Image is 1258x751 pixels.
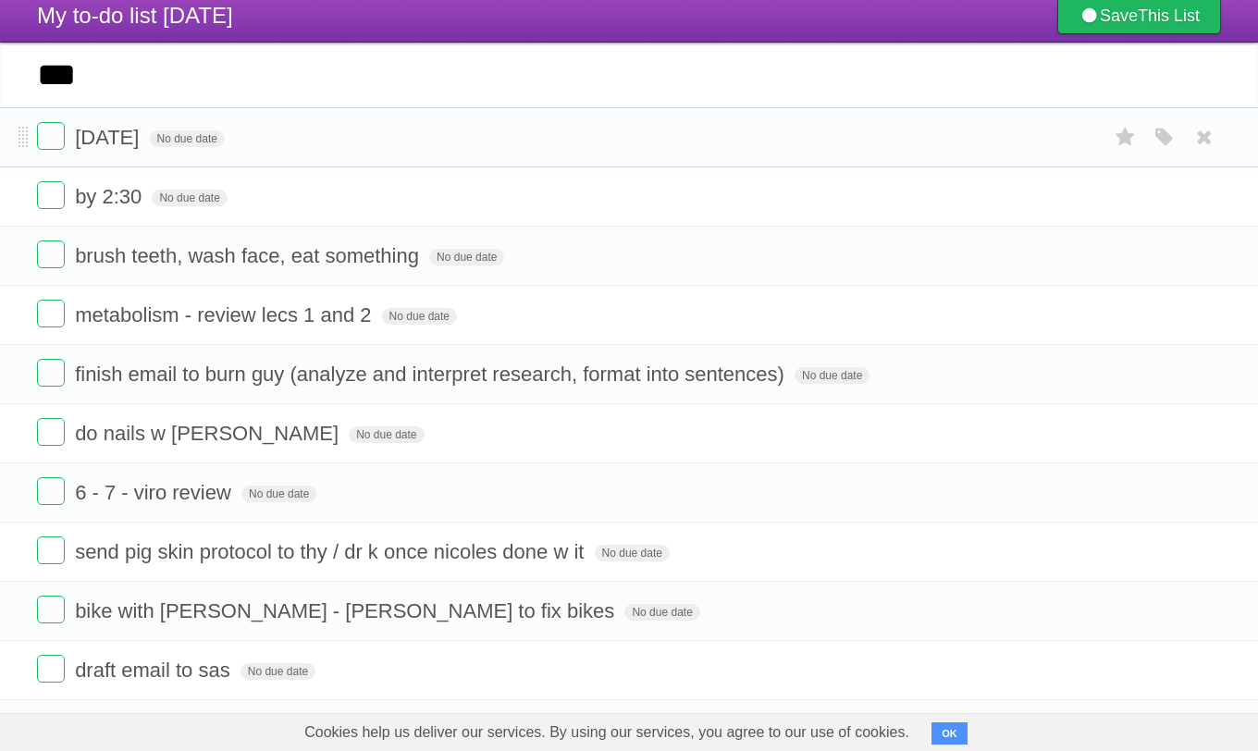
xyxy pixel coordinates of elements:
[75,244,424,267] span: brush teeth, wash face, eat something
[1108,122,1143,153] label: Star task
[37,359,65,387] label: Done
[37,418,65,446] label: Done
[931,722,968,745] button: OK
[75,540,588,563] span: send pig skin protocol to thy / dr k once nicoles done w it
[624,604,699,621] span: No due date
[1138,6,1200,25] b: This List
[37,240,65,268] label: Done
[595,545,670,561] span: No due date
[75,481,236,504] span: 6 - 7 - viro review
[75,185,146,208] span: by 2:30
[75,303,376,326] span: metabolism - review lecs 1 and 2
[75,659,235,682] span: draft email to sas
[37,477,65,505] label: Done
[37,300,65,327] label: Done
[37,122,65,150] label: Done
[75,363,789,386] span: finish email to burn guy (analyze and interpret research, format into sentences)
[795,367,869,384] span: No due date
[240,663,315,680] span: No due date
[75,422,343,445] span: do nails w [PERSON_NAME]
[152,190,227,206] span: No due date
[241,486,316,502] span: No due date
[349,426,424,443] span: No due date
[37,655,65,683] label: Done
[75,599,619,622] span: bike with [PERSON_NAME] - [PERSON_NAME] to fix bikes
[382,308,457,325] span: No due date
[75,126,143,149] span: [DATE]
[37,3,233,28] span: My to-do list [DATE]
[37,596,65,623] label: Done
[429,249,504,265] span: No due date
[37,536,65,564] label: Done
[37,181,65,209] label: Done
[150,130,225,147] span: No due date
[286,714,928,751] span: Cookies help us deliver our services. By using our services, you agree to our use of cookies.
